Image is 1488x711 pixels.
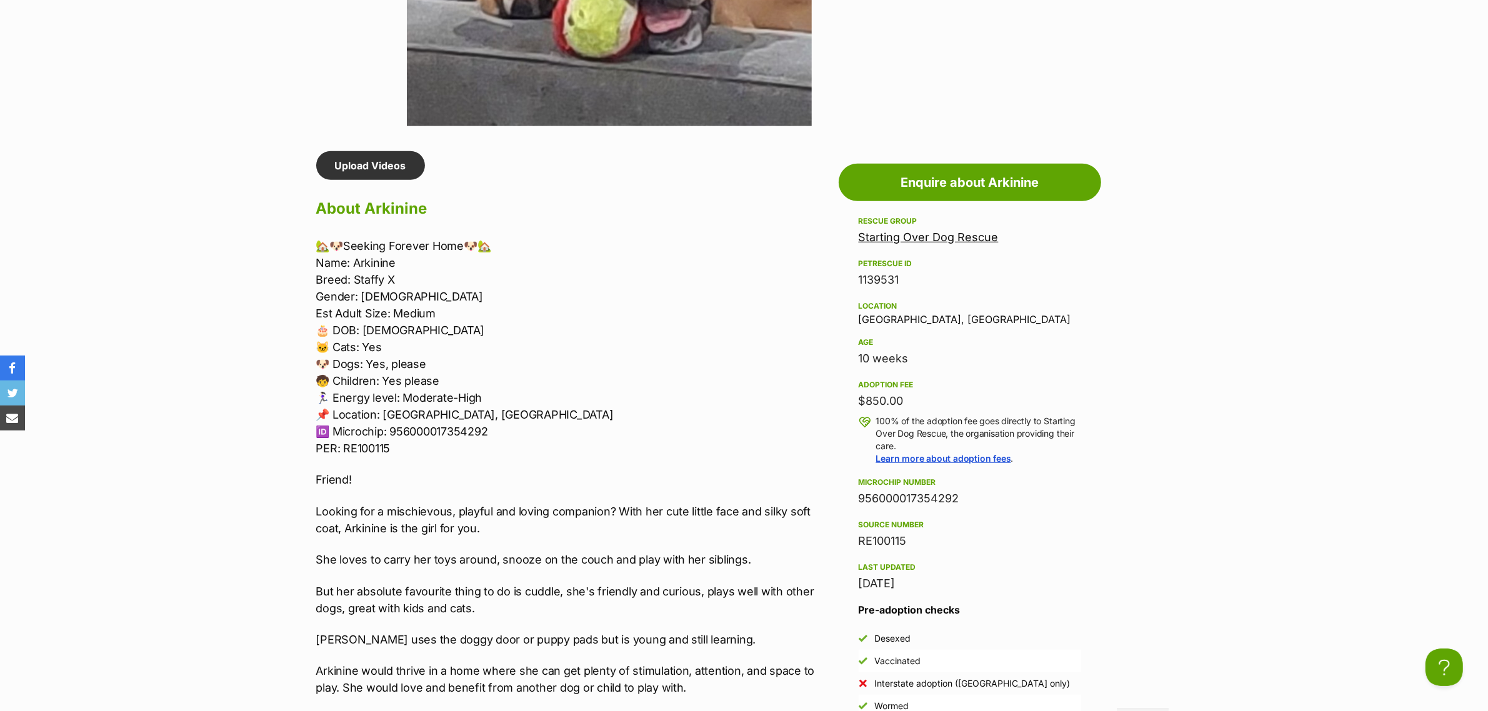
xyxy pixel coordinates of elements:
[859,337,1081,347] div: Age
[316,583,832,617] p: But her absolute favourite thing to do is cuddle, she's friendly and curious, plays well with oth...
[316,195,832,222] h2: About Arkinine
[316,471,832,488] p: Friend!
[859,520,1081,530] div: Source number
[859,532,1081,550] div: RE100115
[875,655,921,667] div: Vaccinated
[316,662,832,696] p: Arkinine would thrive in a home where she can get plenty of stimulation, attention, and space to ...
[859,477,1081,487] div: Microchip number
[859,350,1081,367] div: 10 weeks
[875,632,911,645] div: Desexed
[1426,649,1463,686] iframe: Help Scout Beacon - Open
[859,299,1081,325] div: [GEOGRAPHIC_DATA], [GEOGRAPHIC_DATA]
[316,151,425,180] a: Upload Videos
[859,380,1081,390] div: Adoption fee
[859,634,867,643] img: Yes
[859,679,867,688] img: No
[859,392,1081,410] div: $850.00
[859,562,1081,572] div: Last updated
[316,237,832,457] p: 🏡🐶Seeking Forever Home🐶🏡 Name: Arkinine Breed: Staffy X Gender: [DEMOGRAPHIC_DATA] Est Adult Size...
[859,231,999,244] a: Starting Over Dog Rescue
[876,415,1081,465] p: 100% of the adoption fee goes directly to Starting Over Dog Rescue, the organisation providing th...
[859,271,1081,289] div: 1139531
[859,575,1081,592] div: [DATE]
[859,490,1081,507] div: 956000017354292
[316,551,832,568] p: She loves to carry her toys around, snooze on the couch and play with her siblings.
[316,631,832,648] p: [PERSON_NAME] uses the doggy door or puppy pads but is young and still learning.
[859,259,1081,269] div: PetRescue ID
[316,503,832,537] p: Looking for a mischievous, playful and loving companion? With her cute little face and silky soft...
[875,677,1071,690] div: Interstate adoption ([GEOGRAPHIC_DATA] only)
[876,453,1011,464] a: Learn more about adoption fees
[859,301,1081,311] div: Location
[839,164,1101,201] a: Enquire about Arkinine
[859,602,1081,617] h3: Pre-adoption checks
[859,216,1081,226] div: Rescue group
[859,657,867,665] img: Yes
[859,702,867,710] img: Yes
